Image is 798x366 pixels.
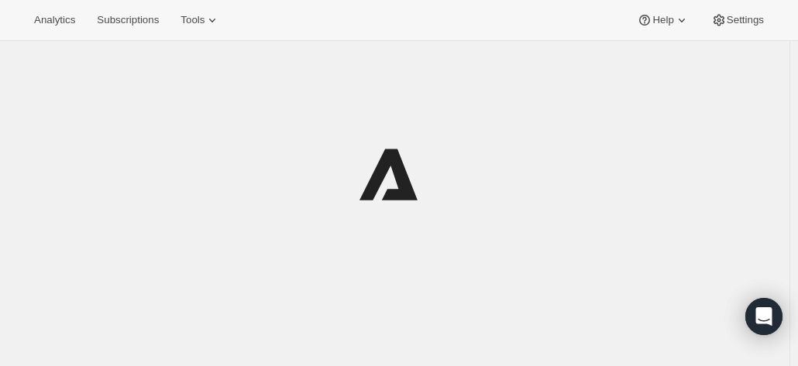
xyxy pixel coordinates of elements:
button: Tools [171,9,229,31]
div: Open Intercom Messenger [745,298,783,335]
button: Subscriptions [88,9,168,31]
span: Help [652,14,673,26]
span: Analytics [34,14,75,26]
button: Settings [702,9,773,31]
span: Tools [181,14,205,26]
button: Analytics [25,9,84,31]
button: Help [628,9,698,31]
span: Subscriptions [97,14,159,26]
span: Settings [727,14,764,26]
